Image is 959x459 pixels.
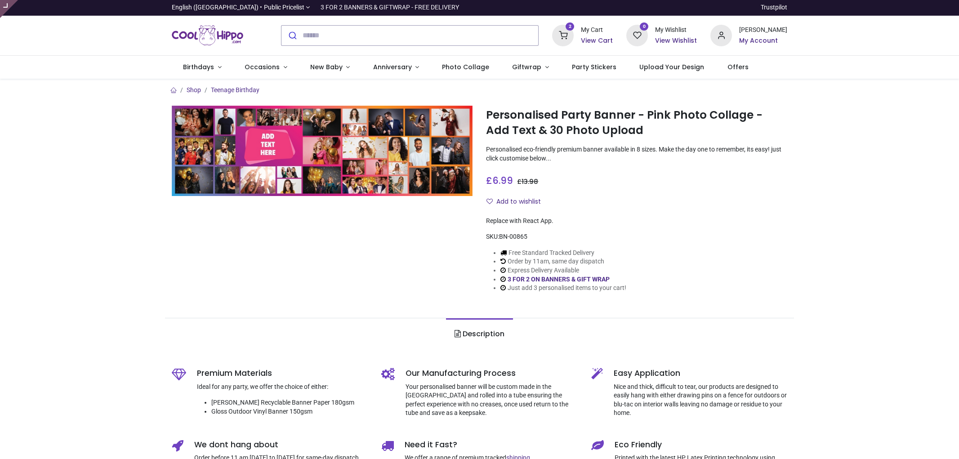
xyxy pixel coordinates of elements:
[639,62,704,71] span: Upload Your Design
[486,198,493,205] i: Add to wishlist
[499,233,527,240] span: BN-00865
[373,62,412,71] span: Anniversary
[187,86,201,94] a: Shop
[500,284,626,293] li: Just add 3 personalised items to your cart!
[446,318,513,350] a: Description
[500,249,626,258] li: Free Standard Tracked Delivery
[761,3,787,12] a: Trustpilot
[626,31,648,38] a: 0
[486,217,787,226] div: Replace with React App.
[739,26,787,35] div: [PERSON_NAME]
[172,56,233,79] a: Birthdays
[281,26,303,45] button: Submit
[321,3,459,12] div: 3 FOR 2 BANNERS & GIFTWRAP - FREE DELIVERY
[566,22,574,31] sup: 2
[640,22,648,31] sup: 0
[486,107,787,138] h1: Personalised Party Banner - Pink Photo Collage - Add Text & 30 Photo Upload
[211,398,368,407] li: [PERSON_NAME] Recyclable Banner Paper 180gsm
[501,56,561,79] a: Giftwrap
[211,407,368,416] li: Gloss Outdoor Vinyl Banner 150gsm
[492,174,513,187] span: 6.99
[245,62,280,71] span: Occasions
[727,62,749,71] span: Offers
[310,62,343,71] span: New Baby
[615,439,788,450] h5: Eco Friendly
[197,383,368,392] p: Ideal for any party, we offer the choice of either:
[406,368,578,379] h5: Our Manufacturing Process
[406,383,578,418] p: Your personalised banner will be custom made in the [GEOGRAPHIC_DATA] and rolled into a tube ensu...
[486,174,513,187] span: £
[572,62,616,71] span: Party Stickers
[172,106,473,196] img: Personalised Party Banner - Pink Photo Collage - Add Text & 30 Photo Upload
[522,177,538,186] span: 13.98
[500,257,626,266] li: Order by 11am, same day dispatch
[361,56,431,79] a: Anniversary
[486,194,549,209] button: Add to wishlistAdd to wishlist
[211,86,259,94] a: Teenage Birthday
[264,3,304,12] span: Public Pricelist
[486,145,787,163] p: Personalised eco-friendly premium banner available in 8 sizes. Make the day one to remember, its ...
[614,383,788,418] p: Nice and thick, difficult to tear, our products are designed to easily hang with either drawing p...
[614,368,788,379] h5: Easy Application
[197,368,368,379] h5: Premium Materials
[581,26,613,35] div: My Cart
[508,276,610,283] a: 3 FOR 2 ON BANNERS & GIFT WRAP
[172,3,310,12] a: English ([GEOGRAPHIC_DATA]) •Public Pricelist
[486,232,787,241] div: SKU:
[405,439,578,450] h5: Need it Fast?
[233,56,299,79] a: Occasions
[183,62,214,71] span: Birthdays
[500,266,626,275] li: Express Delivery Available
[655,36,697,45] a: View Wishlist
[194,439,368,450] h5: We dont hang about
[552,31,574,38] a: 2
[581,36,613,45] a: View Cart
[655,26,697,35] div: My Wishlist
[512,62,541,71] span: Giftwrap
[299,56,361,79] a: New Baby
[739,36,787,45] a: My Account
[517,177,538,186] span: £
[442,62,489,71] span: Photo Collage
[172,23,244,48] img: Cool Hippo
[172,23,244,48] a: Logo of Cool Hippo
